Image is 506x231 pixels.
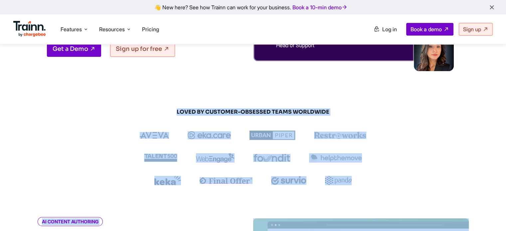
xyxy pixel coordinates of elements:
a: Book a demo [406,23,453,36]
span: Resources [99,26,125,33]
img: urbanpiper logo [250,131,295,140]
img: finaloffer logo [200,177,253,184]
img: talent500 logo [144,154,177,162]
i: AI CONTENT AUTHORING [38,217,103,226]
img: aveva logo [140,132,169,139]
a: Get a Demo [47,41,101,57]
img: survio logo [271,176,307,185]
img: restroworks logo [314,132,366,139]
div: 👋 New here? See how Trainn can work for your business. [4,4,502,10]
span: Sign up [463,26,481,33]
span: Features [61,26,82,33]
span: Book a demo [411,26,442,33]
img: foundit logo [253,154,290,162]
a: Book a 10-min demo [291,3,349,12]
img: Trainn Logo [13,21,46,37]
a: Pricing [142,26,159,33]
img: keka logo [154,176,181,185]
iframe: Chat Widget [473,199,506,231]
img: pando logo [325,176,352,185]
a: Log in [370,23,401,35]
img: ekacare logo [188,131,231,139]
img: helpthemove logo [309,153,362,163]
a: Sign up for free [110,41,175,57]
a: Sign up [459,23,493,36]
img: sabina-buildops.d2e8138.png [414,31,454,71]
p: Head of Support [276,43,436,48]
img: webengage logo [196,153,235,163]
span: LOVED BY CUSTOMER-OBSESSED TEAMS WORLDWIDE [93,108,413,116]
span: Log in [382,26,397,33]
